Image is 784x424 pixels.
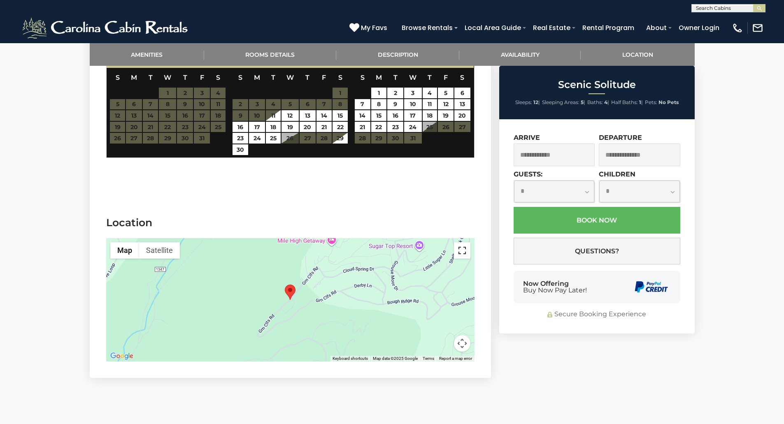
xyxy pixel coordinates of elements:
a: 20 [454,110,470,121]
a: Location [581,43,694,66]
span: Pets: [645,99,657,105]
span: Sunday [116,74,120,81]
a: 21 [355,122,370,132]
a: 13 [300,110,316,121]
a: 23 [387,122,403,132]
span: Tuesday [149,74,153,81]
a: 1 [371,88,386,98]
a: 22 [371,122,386,132]
span: Thursday [428,74,432,81]
a: 11 [266,110,281,121]
span: Sunday [238,74,242,81]
a: 20 [300,122,316,132]
a: 24 [249,133,265,144]
a: 16 [233,122,249,132]
a: Local Area Guide [461,21,525,35]
div: Scenic Solitude [285,285,295,300]
img: Google [108,351,135,361]
a: 4 [423,88,437,98]
a: 18 [266,122,281,132]
a: Availability [459,43,581,66]
li: | [587,97,609,108]
a: Amenities [90,43,204,66]
span: Buy Now Pay Later! [523,287,587,294]
strong: 1 [639,99,641,105]
span: Friday [322,74,326,81]
label: Departure [599,134,642,141]
button: Toggle fullscreen view [454,242,470,259]
span: Monday [131,74,137,81]
button: Map camera controls [454,335,470,352]
a: 6 [454,88,470,98]
label: Arrive [514,134,540,141]
strong: No Pets [658,99,679,105]
a: 21 [316,122,332,132]
h2: Scenic Solitude [501,79,693,90]
span: Monday [376,74,382,81]
span: Friday [444,74,448,81]
a: 3 [404,88,421,98]
li: | [515,97,540,108]
div: Now Offering [523,280,587,294]
a: Owner Login [675,21,724,35]
span: Thursday [305,74,309,81]
a: 10 [404,99,421,110]
a: 14 [316,110,332,121]
img: mail-regular-white.png [752,22,763,34]
label: Children [599,170,635,178]
strong: 4 [604,99,607,105]
a: 13 [454,99,470,110]
span: Wednesday [164,74,171,81]
a: 14 [355,110,370,121]
a: 7 [355,99,370,110]
a: 12 [438,99,453,110]
span: Friday [200,74,204,81]
span: Half Baths: [611,99,638,105]
a: Report a map error [439,356,472,361]
span: Sleeping Areas: [542,99,579,105]
a: 9 [387,99,403,110]
a: Rooms Details [204,43,336,66]
button: Show satellite imagery [139,242,180,259]
a: 17 [249,122,265,132]
span: Saturday [460,74,464,81]
button: Book Now [514,207,680,234]
a: 22 [333,122,348,132]
a: Description [336,43,459,66]
a: 12 [281,110,299,121]
span: My Favs [361,23,387,33]
span: Thursday [183,74,187,81]
a: Real Estate [529,21,575,35]
li: | [542,97,585,108]
button: Questions? [514,238,680,264]
a: 24 [404,122,421,132]
img: phone-regular-white.png [732,22,743,34]
div: Secure Booking Experience [514,310,680,319]
a: 29 [333,133,348,144]
button: Keyboard shortcuts [333,356,368,361]
h3: Location [106,215,475,230]
label: Guests: [514,170,542,178]
a: 5 [438,88,453,98]
a: About [642,21,671,35]
img: White-1-2.png [21,16,191,40]
span: Wednesday [286,74,294,81]
a: Browse Rentals [398,21,457,35]
span: Map data ©2025 Google [373,356,418,361]
a: 15 [333,110,348,121]
span: Tuesday [271,74,275,81]
a: 23 [233,133,249,144]
a: 30 [233,144,249,155]
span: Saturday [338,74,342,81]
button: Show street map [110,242,139,259]
a: 11 [423,99,437,110]
span: Baths: [587,99,603,105]
span: Wednesday [409,74,416,81]
a: Terms (opens in new tab) [423,356,434,361]
a: 2 [387,88,403,98]
span: Saturday [216,74,220,81]
a: 8 [371,99,386,110]
span: Monday [254,74,260,81]
a: Open this area in Google Maps (opens a new window) [108,351,135,361]
li: | [611,97,643,108]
